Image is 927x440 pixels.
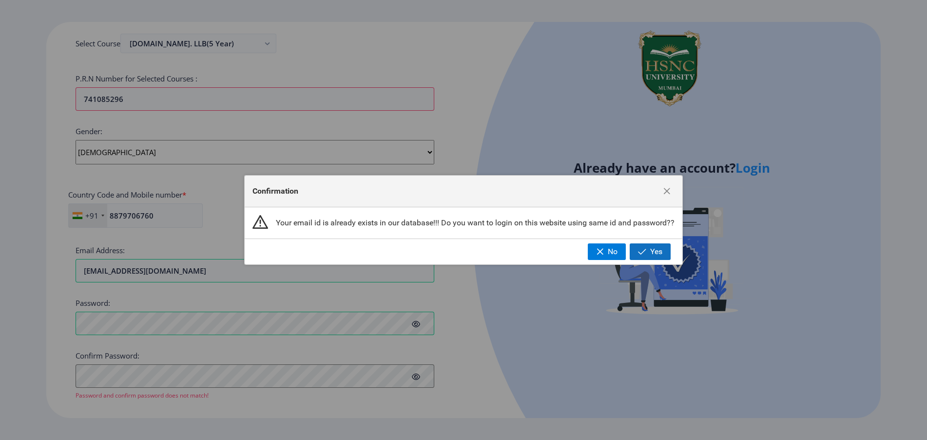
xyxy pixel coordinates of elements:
[588,243,626,260] button: No
[252,186,298,196] span: Confirmation
[276,218,675,228] span: Your email id is already exists in our database!!! Do you want to login on this website using sam...
[630,243,671,260] button: Yes
[650,247,662,256] span: Yes
[608,247,618,256] span: No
